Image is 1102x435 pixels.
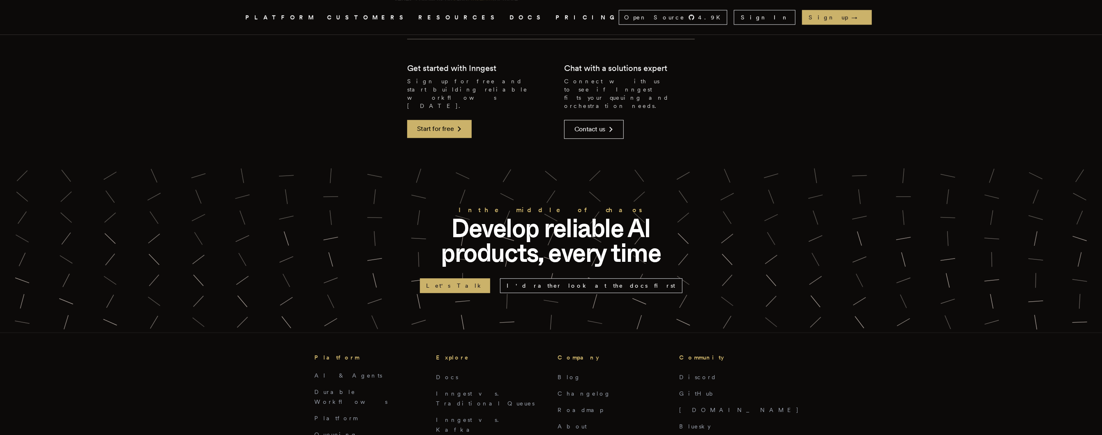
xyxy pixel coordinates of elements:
[420,216,682,265] p: Develop reliable AI products, every time
[418,12,500,23] button: RESOURCES
[500,278,682,293] a: I'd rather look at the docs first
[558,407,603,413] a: Roadmap
[558,374,581,380] a: Blog
[698,13,725,21] span: 4.9 K
[314,389,387,405] a: Durable Workflows
[564,62,667,74] h2: Chat with a solutions expert
[407,120,472,138] a: Start for free
[436,353,544,362] h3: Explore
[314,372,382,379] a: AI & Agents
[407,77,538,110] p: Sign up for free and start building reliable workflows [DATE].
[558,423,587,430] a: About
[420,278,490,293] a: Let's Talk
[734,10,795,25] a: Sign In
[314,415,357,421] a: Platform
[802,10,872,25] a: Sign up
[679,374,717,380] a: Discord
[314,353,423,362] h3: Platform
[679,353,788,362] h3: Community
[564,120,624,139] a: Contact us
[564,77,695,110] p: Connect with us to see if Inngest fits your queuing and orchestration needs.
[420,204,682,216] h2: In the middle of chaos
[558,390,611,397] a: Changelog
[558,353,666,362] h3: Company
[436,417,504,433] a: Inngest vs. Kafka
[327,12,408,23] a: CUSTOMERS
[436,390,535,407] a: Inngest vs. Traditional Queues
[510,12,546,23] a: DOCS
[436,374,458,380] a: Docs
[679,390,718,397] a: GitHub
[679,423,710,430] a: Bluesky
[851,13,865,21] span: →
[407,62,496,74] h2: Get started with Inngest
[624,13,685,21] span: Open Source
[679,407,799,413] a: [DOMAIN_NAME]
[556,12,619,23] a: PRICING
[245,12,317,23] button: PLATFORM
